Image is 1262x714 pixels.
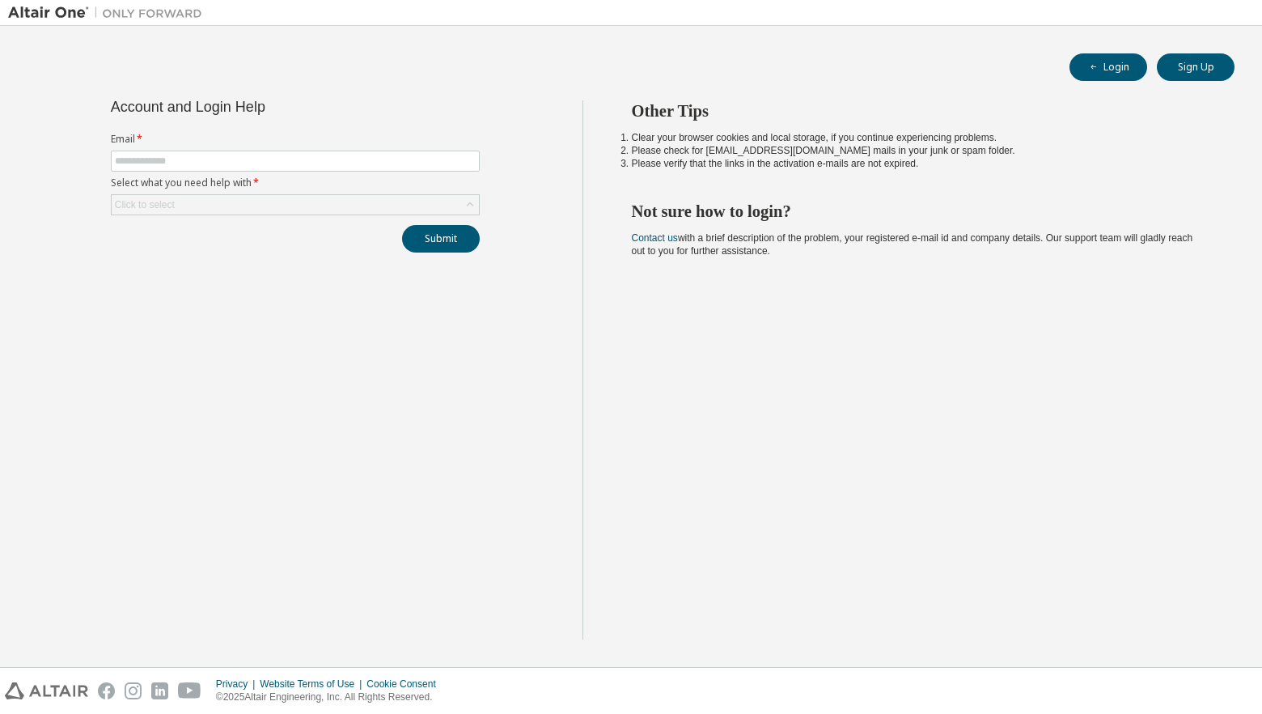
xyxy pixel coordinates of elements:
[632,232,678,244] a: Contact us
[178,682,201,699] img: youtube.svg
[632,157,1206,170] li: Please verify that the links in the activation e-mails are not expired.
[216,678,260,691] div: Privacy
[402,225,480,253] button: Submit
[632,144,1206,157] li: Please check for [EMAIL_ADDRESS][DOMAIN_NAME] mails in your junk or spam folder.
[632,100,1206,121] h2: Other Tips
[111,100,406,113] div: Account and Login Help
[632,201,1206,222] h2: Not sure how to login?
[1157,53,1234,81] button: Sign Up
[216,691,446,704] p: © 2025 Altair Engineering, Inc. All Rights Reserved.
[125,682,142,699] img: instagram.svg
[111,133,480,146] label: Email
[112,195,479,215] div: Click to select
[632,131,1206,144] li: Clear your browser cookies and local storage, if you continue experiencing problems.
[115,198,175,211] div: Click to select
[5,682,88,699] img: altair_logo.svg
[111,176,480,189] label: Select what you need help with
[260,678,366,691] div: Website Terms of Use
[151,682,168,699] img: linkedin.svg
[98,682,115,699] img: facebook.svg
[1069,53,1147,81] button: Login
[632,232,1193,257] span: with a brief description of the problem, your registered e-mail id and company details. Our suppo...
[8,5,210,21] img: Altair One
[366,678,445,691] div: Cookie Consent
